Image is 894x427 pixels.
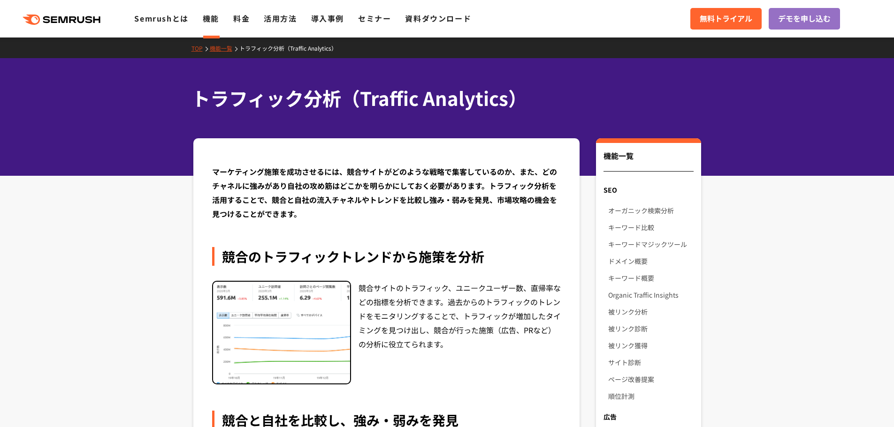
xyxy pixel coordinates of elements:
[608,236,693,253] a: キーワードマジックツール
[358,13,391,24] a: セミナー
[604,150,693,172] div: 機能一覧
[608,202,693,219] a: オーガニック検索分析
[264,13,297,24] a: 活用方法
[311,13,344,24] a: 導入事例
[608,371,693,388] a: ページ改善提案
[203,13,219,24] a: 機能
[608,219,693,236] a: キーワード比較
[608,270,693,286] a: キーワード概要
[191,44,210,52] a: TOP
[359,281,561,385] div: 競合サイトのトラフィック、ユニークユーザー数、直帰率などの指標を分析できます。過去からのトラフィックのトレンドをモニタリングすることで、トラフィックが増加したタイミングを見つけ出し、競合が行った...
[596,181,701,198] div: SEO
[134,13,188,24] a: Semrushとは
[608,286,693,303] a: Organic Traffic Insights
[212,247,561,266] div: 競合のトラフィックトレンドから施策を分析
[405,13,471,24] a: 資料ダウンロード
[778,13,831,25] span: デモを申し込む
[608,320,693,337] a: 被リンク診断
[700,13,752,25] span: 無料トライアル
[213,282,350,384] img: トラフィック分析（Traffic Analytics） トレンド分析
[608,337,693,354] a: 被リンク獲得
[210,44,239,52] a: 機能一覧
[212,165,561,221] div: マーケティング施策を成功させるには、競合サイトがどのような戦略で集客しているのか、また、どのチャネルに強みがあり自社の攻め筋はどこかを明らかにしておく必要があります。トラフィック分析を活用するこ...
[690,8,762,30] a: 無料トライアル
[769,8,840,30] a: デモを申し込む
[608,253,693,270] a: ドメイン概要
[608,354,693,371] a: サイト診断
[608,303,693,320] a: 被リンク分析
[596,408,701,425] div: 広告
[608,388,693,405] a: 順位計測
[233,13,250,24] a: 料金
[191,84,694,112] h1: トラフィック分析（Traffic Analytics）
[239,44,344,52] a: トラフィック分析（Traffic Analytics）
